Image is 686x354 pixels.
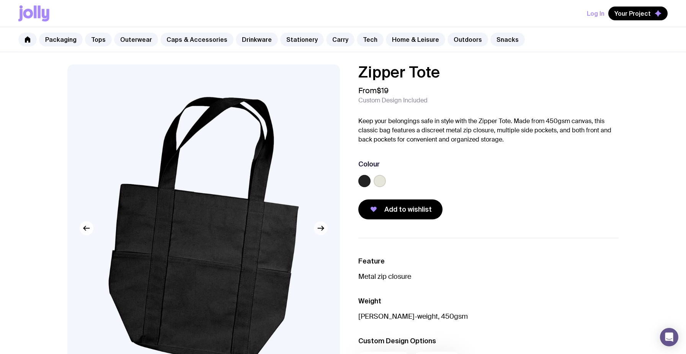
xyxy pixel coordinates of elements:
[358,97,428,104] span: Custom Design Included
[384,205,432,214] span: Add to wishlist
[614,10,651,17] span: Your Project
[358,199,443,219] button: Add to wishlist
[377,86,389,95] span: $19
[448,33,488,46] a: Outdoors
[358,336,619,346] h3: Custom Design Options
[587,7,604,20] button: Log In
[236,33,278,46] a: Drinkware
[490,33,525,46] a: Snacks
[358,86,389,95] span: From
[280,33,324,46] a: Stationery
[358,117,619,144] p: Keep your belongings safe in style with the Zipper Tote. Made from 450gsm canvas, this classic ba...
[386,33,445,46] a: Home & Leisure
[358,296,619,306] h3: Weight
[160,33,234,46] a: Caps & Accessories
[358,312,619,321] p: [PERSON_NAME]-weight, 450gsm
[326,33,354,46] a: Carry
[85,33,112,46] a: Tops
[357,33,384,46] a: Tech
[358,64,619,80] h1: Zipper Tote
[358,272,619,281] p: Metal zip closure
[358,160,380,169] h3: Colour
[39,33,83,46] a: Packaging
[358,257,619,266] h3: Feature
[608,7,668,20] button: Your Project
[114,33,158,46] a: Outerwear
[660,328,678,346] div: Open Intercom Messenger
